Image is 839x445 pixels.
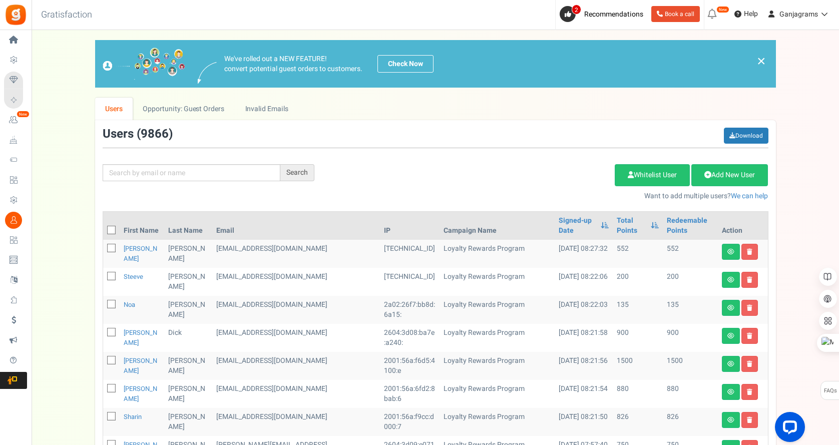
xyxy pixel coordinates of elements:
[584,9,643,20] span: Recommendations
[560,6,647,22] a: 2 Recommendations
[823,381,837,400] span: FAQs
[727,389,734,395] i: View details
[212,240,379,268] td: [EMAIL_ADDRESS][DOMAIN_NAME]
[727,305,734,311] i: View details
[663,268,718,296] td: 200
[30,5,103,25] h3: Gratisfaction
[440,268,555,296] td: Loyalty Rewards Program
[440,212,555,240] th: Campaign Name
[663,380,718,408] td: 880
[747,361,752,367] i: Delete user
[779,9,818,20] span: Ganjagrams
[613,268,663,296] td: 200
[559,216,596,236] a: Signed-up Date
[164,212,213,240] th: Last Name
[141,125,169,143] span: 9866
[164,268,213,296] td: [PERSON_NAME]
[555,408,613,436] td: [DATE] 08:21:50
[380,296,440,324] td: 2a02:26f7:bb8d:6a15:
[212,408,379,436] td: [EMAIL_ADDRESS][DOMAIN_NAME]
[5,4,27,26] img: Gratisfaction
[164,380,213,408] td: [PERSON_NAME]
[727,333,734,339] i: View details
[741,9,758,19] span: Help
[440,380,555,408] td: Loyalty Rewards Program
[613,324,663,352] td: 900
[555,352,613,380] td: [DATE] 08:21:56
[164,296,213,324] td: [PERSON_NAME]
[727,277,734,283] i: View details
[164,324,213,352] td: Dick
[120,212,164,240] th: First Name
[440,296,555,324] td: Loyalty Rewards Program
[747,333,752,339] i: Delete user
[380,352,440,380] td: 2001:56a:f6d5:4100:e
[555,240,613,268] td: [DATE] 08:27:32
[718,212,768,240] th: Action
[613,408,663,436] td: 826
[235,98,298,120] a: Invalid Emails
[329,191,768,201] p: Want to add multiple users?
[124,328,157,347] a: [PERSON_NAME]
[747,249,752,255] i: Delete user
[124,300,135,309] a: Noa
[212,352,379,380] td: [EMAIL_ADDRESS][DOMAIN_NAME]
[124,356,157,375] a: [PERSON_NAME]
[103,164,280,181] input: Search by email or name
[380,240,440,268] td: [TECHNICAL_ID]
[380,324,440,352] td: 2604:3d08:ba7e:a240:
[124,412,142,421] a: Sharin
[555,296,613,324] td: [DATE] 08:22:03
[380,212,440,240] th: IP
[727,417,734,423] i: View details
[555,324,613,352] td: [DATE] 08:21:58
[212,380,379,408] td: [EMAIL_ADDRESS][DOMAIN_NAME]
[613,296,663,324] td: 135
[731,191,768,201] a: We can help
[95,98,133,120] a: Users
[663,296,718,324] td: 135
[133,98,234,120] a: Opportunity: Guest Orders
[17,111,30,118] em: New
[103,128,173,141] h3: Users ( )
[730,6,762,22] a: Help
[747,277,752,283] i: Delete user
[555,268,613,296] td: [DATE] 08:22:06
[164,240,213,268] td: [PERSON_NAME]
[747,417,752,423] i: Delete user
[747,305,752,311] i: Delete user
[615,164,690,186] a: Whitelist User
[164,352,213,380] td: [PERSON_NAME]
[440,352,555,380] td: Loyalty Rewards Program
[4,112,27,129] a: New
[663,240,718,268] td: 552
[212,212,379,240] th: Email
[380,408,440,436] td: 2001:56a:f9cc:d000:7
[124,244,157,263] a: [PERSON_NAME]
[124,272,143,281] a: Steeve
[212,296,379,324] td: [EMAIL_ADDRESS][DOMAIN_NAME]
[691,164,768,186] a: Add New User
[280,164,314,181] div: Search
[572,5,581,15] span: 2
[124,384,157,403] a: [PERSON_NAME]
[613,240,663,268] td: 552
[212,324,379,352] td: [EMAIL_ADDRESS][DOMAIN_NAME]
[224,54,362,74] p: We've rolled out a NEW FEATURE! convert potential guest orders to customers.
[103,48,185,80] img: images
[377,55,434,73] a: Check Now
[212,268,379,296] td: [EMAIL_ADDRESS][DOMAIN_NAME]
[555,380,613,408] td: [DATE] 08:21:54
[613,380,663,408] td: 880
[667,216,714,236] a: Redeemable Points
[727,361,734,367] i: View details
[440,408,555,436] td: Loyalty Rewards Program
[651,6,700,22] a: Book a call
[663,352,718,380] td: 1500
[613,352,663,380] td: 1500
[198,62,217,84] img: images
[663,324,718,352] td: 900
[440,240,555,268] td: Loyalty Rewards Program
[757,55,766,67] a: ×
